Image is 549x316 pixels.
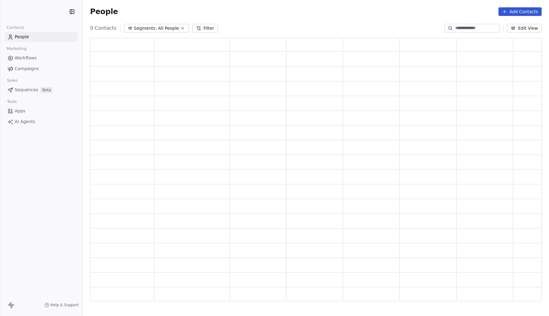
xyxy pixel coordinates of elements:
[5,117,78,127] a: AI Agents
[4,76,20,85] span: Sales
[51,303,79,307] span: Help & Support
[40,87,53,93] span: Beta
[5,64,78,74] a: Campaigns
[5,85,78,95] a: SequencesBeta
[4,97,19,106] span: Tools
[90,24,116,32] span: 0 Contacts
[158,25,179,32] span: All People
[5,32,78,42] a: People
[44,303,79,307] a: Help & Support
[15,87,38,93] span: Sequences
[15,55,37,61] span: Workflows
[5,106,78,116] a: Apps
[192,24,218,32] button: Filter
[4,23,27,32] span: Contacts
[4,44,29,53] span: Marketing
[15,108,25,114] span: Apps
[134,25,157,32] span: Segments:
[498,7,542,16] button: Add Contacts
[15,66,39,72] span: Campaigns
[90,7,118,16] span: People
[15,118,35,125] span: AI Agents
[507,24,542,32] button: Edit View
[15,34,29,40] span: People
[5,53,78,63] a: Workflows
